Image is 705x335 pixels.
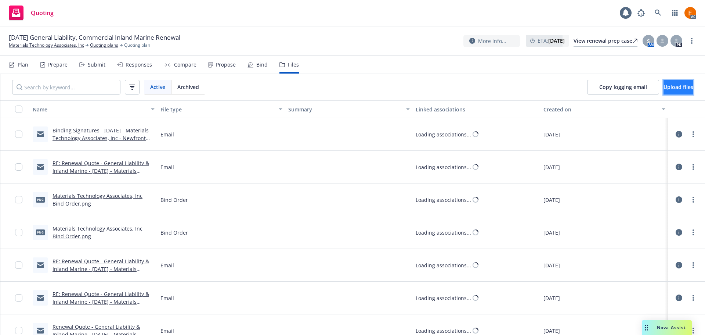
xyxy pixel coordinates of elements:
[53,160,149,190] a: RE: Renewal Quote - General Liability & Inland Marine - [DATE] - Materials Technology Associates,...
[634,6,648,20] a: Report a Bug
[587,80,659,95] button: Copy logging email
[160,327,174,335] span: Email
[543,229,560,236] span: [DATE]
[689,293,698,302] a: more
[174,62,196,68] div: Compare
[15,229,22,236] input: Toggle Row Selected
[160,294,174,302] span: Email
[687,36,696,45] a: more
[543,163,560,171] span: [DATE]
[413,100,540,118] button: Linked associations
[53,127,149,149] a: Binding Signatures - [DATE] - Materials Technology Associates, Inc - Newfront Insurance
[543,106,657,113] div: Created on
[538,37,565,44] span: ETA :
[416,131,471,138] div: Loading associations...
[416,327,471,335] div: Loading associations...
[599,83,647,90] span: Copy logging email
[9,42,84,49] a: Materials Technology Associates, Inc
[15,196,22,203] input: Toggle Row Selected
[12,80,120,95] input: Search by keyword...
[540,100,668,118] button: Created on
[416,294,471,302] div: Loading associations...
[684,7,696,19] img: photo
[160,229,188,236] span: Bind Order
[416,196,471,204] div: Loading associations...
[657,324,686,331] span: Nova Assist
[53,258,149,288] a: RE: Renewal Quote - General Liability & Inland Marine - [DATE] - Materials Technology Associates,...
[53,192,142,207] a: Materials Technology Associates, Inc Bind Order.png
[574,35,637,46] div: View renewal prep case
[543,294,560,302] span: [DATE]
[256,62,268,68] div: Bind
[30,100,158,118] button: Name
[216,62,236,68] div: Propose
[53,225,142,240] a: Materials Technology Associates, Inc Bind Order.png
[689,163,698,171] a: more
[689,130,698,139] a: more
[689,261,698,270] a: more
[463,35,520,47] button: More info...
[15,106,22,113] input: Select all
[664,80,693,95] button: Upload files
[36,197,45,202] span: png
[543,261,560,269] span: [DATE]
[15,261,22,269] input: Toggle Row Selected
[543,196,560,204] span: [DATE]
[416,261,471,269] div: Loading associations...
[160,106,274,113] div: File type
[15,131,22,138] input: Toggle Row Selected
[150,83,165,91] span: Active
[647,37,650,45] span: S
[177,83,199,91] span: Archived
[53,291,149,321] a: RE: Renewal Quote - General Liability & Inland Marine - [DATE] - Materials Technology Associates,...
[88,62,105,68] div: Submit
[548,37,565,44] strong: [DATE]
[288,62,299,68] div: Files
[416,163,471,171] div: Loading associations...
[160,163,174,171] span: Email
[160,196,188,204] span: Bind Order
[642,320,651,335] div: Drag to move
[124,42,150,49] span: Quoting plan
[9,33,180,42] span: [DATE] General Liability, Commercial Inland Marine Renewal
[48,62,68,68] div: Prepare
[543,131,560,138] span: [DATE]
[18,62,28,68] div: Plan
[6,3,57,23] a: Quoting
[478,37,506,45] span: More info...
[689,195,698,204] a: more
[668,6,682,20] a: Switch app
[90,42,118,49] a: Quoting plans
[160,261,174,269] span: Email
[15,327,22,334] input: Toggle Row Selected
[36,229,45,235] span: png
[689,228,698,237] a: more
[574,35,637,47] a: View renewal prep case
[543,327,560,335] span: [DATE]
[31,10,54,16] span: Quoting
[664,83,693,90] span: Upload files
[285,100,413,118] button: Summary
[33,106,147,113] div: Name
[15,163,22,171] input: Toggle Row Selected
[158,100,285,118] button: File type
[416,106,538,113] div: Linked associations
[651,6,665,20] a: Search
[126,62,152,68] div: Responses
[160,131,174,138] span: Email
[288,106,402,113] div: Summary
[689,326,698,335] a: more
[15,294,22,302] input: Toggle Row Selected
[416,229,471,236] div: Loading associations...
[642,320,692,335] button: Nova Assist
